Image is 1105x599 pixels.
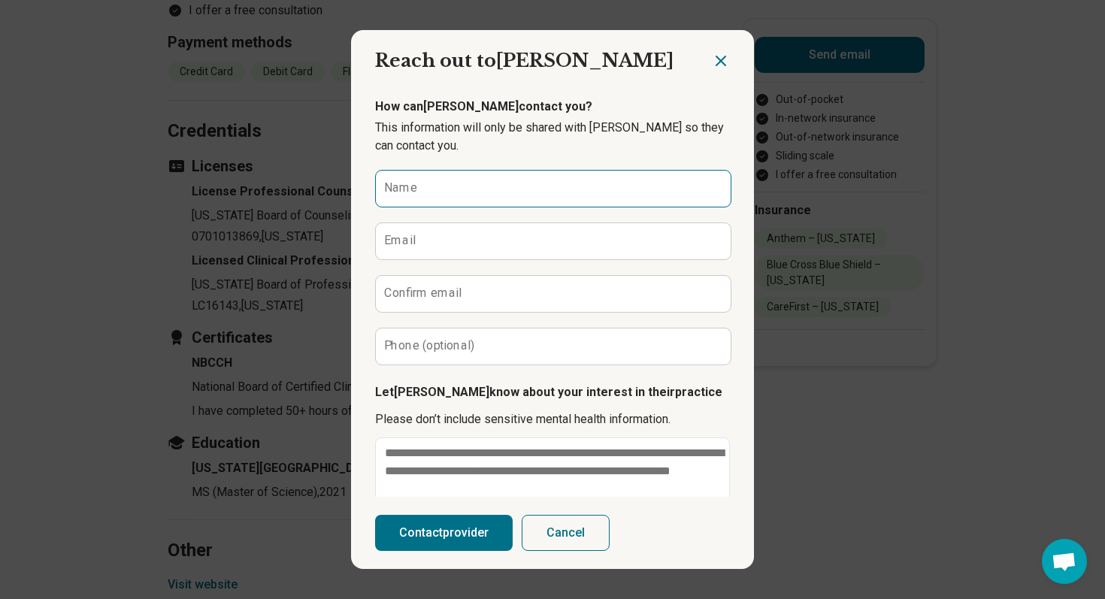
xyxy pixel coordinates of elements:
p: How can [PERSON_NAME] contact you? [375,98,730,116]
p: Let [PERSON_NAME] know about your interest in their practice [375,383,730,401]
label: Phone (optional) [384,340,475,352]
button: Cancel [522,515,610,551]
span: Reach out to [PERSON_NAME] [375,50,674,71]
button: Close dialog [712,52,730,70]
p: Please don’t include sensitive mental health information. [375,410,730,428]
label: Email [384,234,416,247]
p: This information will only be shared with [PERSON_NAME] so they can contact you. [375,119,730,155]
button: Contactprovider [375,515,513,551]
label: Confirm email [384,287,462,299]
label: Name [384,182,417,194]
